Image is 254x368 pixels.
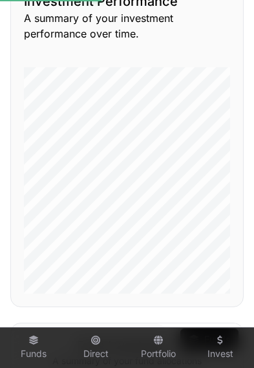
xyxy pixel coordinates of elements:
a: Direct [70,330,122,365]
a: Portfolio [132,330,184,365]
a: Funds [8,330,59,365]
p: A summary of your investment performance over time. [24,10,230,41]
iframe: Chat Widget [189,306,254,368]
